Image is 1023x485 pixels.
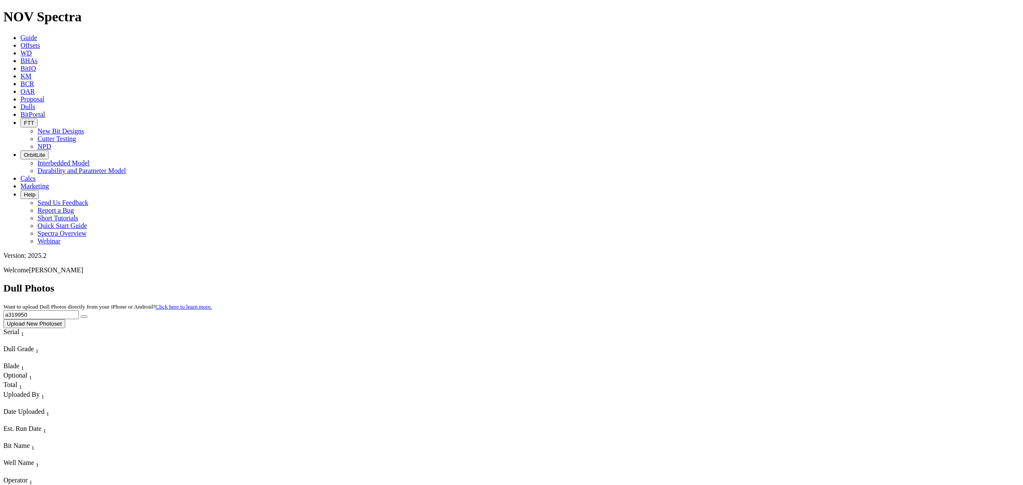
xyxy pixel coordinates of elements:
div: Column Menu [3,417,67,425]
span: Sort None [41,391,44,398]
div: Optional Sort None [3,372,33,381]
span: FTT [24,120,34,126]
a: Cutter Testing [38,135,76,142]
a: Spectra Overview [38,230,87,237]
span: Sort None [36,459,39,466]
a: BCR [20,80,34,87]
div: Version: 2025.2 [3,252,1020,260]
a: Webinar [38,237,61,245]
a: BHAs [20,57,38,64]
a: BitIQ [20,65,36,72]
div: Bit Name Sort None [3,442,125,451]
span: Sort None [21,328,24,335]
a: Offsets [20,42,40,49]
span: WD [20,49,32,57]
sub: 1 [46,410,49,417]
div: Total Sort None [3,381,33,390]
a: Marketing [20,182,49,190]
sub: 1 [32,445,35,451]
a: Report a Bug [38,207,74,214]
span: Sort None [21,362,24,370]
span: Operator [3,476,28,484]
div: Date Uploaded Sort None [3,408,67,417]
div: Sort None [3,381,33,390]
h1: NOV Spectra [3,9,1020,25]
span: Sort None [19,381,22,388]
span: OAR [20,88,35,95]
a: Click here to learn more. [156,303,212,310]
div: Column Menu [3,400,125,408]
sub: 1 [19,384,22,390]
div: Sort None [3,372,33,381]
button: FTT [20,118,38,127]
span: Optional [3,372,27,379]
a: Interbedded Model [38,159,90,167]
div: Column Menu [3,451,125,459]
span: Sort None [29,476,32,484]
div: Sort None [3,408,67,425]
a: New Bit Designs [38,127,84,135]
div: Column Menu [3,469,125,476]
a: BitPortal [20,111,45,118]
div: Serial Sort None [3,328,40,338]
sub: 1 [29,374,32,381]
a: Quick Start Guide [38,222,87,229]
span: Guide [20,34,37,41]
a: KM [20,72,32,80]
sub: 1 [21,365,24,371]
h2: Dull Photos [3,283,1020,294]
span: OrbitLite [24,152,45,158]
sub: 1 [21,331,24,337]
span: Sort None [43,425,46,432]
input: Search Serial Number [3,310,79,319]
a: Calcs [20,175,36,182]
div: Sort None [3,328,40,345]
div: Column Menu [3,434,63,442]
div: Sort None [3,362,33,372]
span: Serial [3,328,19,335]
a: Short Tutorials [38,214,78,222]
div: Column Menu [3,338,40,345]
a: Send Us Feedback [38,199,88,206]
span: Bit Name [3,442,30,449]
a: NPD [38,143,51,150]
p: Welcome [3,266,1020,274]
span: Blade [3,362,19,370]
div: Well Name Sort None [3,459,125,468]
sub: 1 [41,393,44,400]
button: Upload New Photoset [3,319,65,328]
span: Sort None [36,345,39,352]
span: Sort None [46,408,49,415]
a: Dulls [20,103,35,110]
span: Dull Grade [3,345,34,352]
button: Help [20,190,39,199]
span: Sort None [29,372,32,379]
div: Uploaded By Sort None [3,391,125,400]
div: Dull Grade Sort None [3,345,63,355]
span: Total [3,381,17,388]
span: Well Name [3,459,34,466]
span: [PERSON_NAME] [29,266,83,274]
a: Proposal [20,95,44,103]
div: Sort None [3,345,63,362]
span: Help [24,191,35,198]
div: Sort None [3,425,63,442]
div: Column Menu [3,355,63,362]
div: Sort None [3,459,125,476]
button: OrbitLite [20,150,49,159]
div: Est. Run Date Sort None [3,425,63,434]
span: Sort None [32,442,35,449]
div: Blade Sort None [3,362,33,372]
span: Date Uploaded [3,408,44,415]
sub: 1 [36,348,39,354]
div: Sort None [3,442,125,459]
